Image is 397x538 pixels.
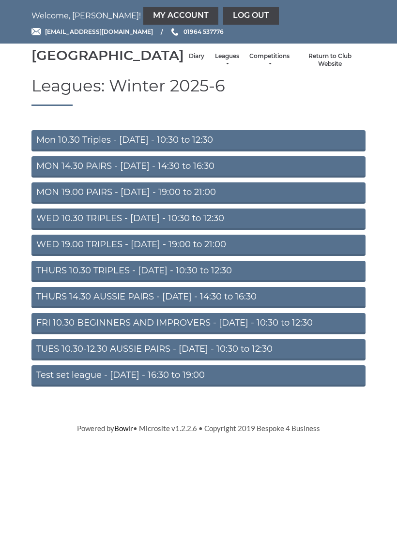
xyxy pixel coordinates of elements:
[170,27,224,36] a: Phone us 01964 537776
[31,209,366,230] a: WED 10.30 TRIPLES - [DATE] - 10:30 to 12:30
[31,287,366,308] a: THURS 14.30 AUSSIE PAIRS - [DATE] - 14:30 to 16:30
[249,52,290,68] a: Competitions
[77,424,320,433] span: Powered by • Microsite v1.2.2.6 • Copyright 2019 Bespoke 4 Business
[31,156,366,178] a: MON 14.30 PAIRS - [DATE] - 14:30 to 16:30
[189,52,204,60] a: Diary
[31,182,366,204] a: MON 19.00 PAIRS - [DATE] - 19:00 to 21:00
[31,48,184,63] div: [GEOGRAPHIC_DATA]
[31,261,366,282] a: THURS 10.30 TRIPLES - [DATE] - 10:30 to 12:30
[31,77,366,106] h1: Leagues: Winter 2025-6
[31,235,366,256] a: WED 19.00 TRIPLES - [DATE] - 19:00 to 21:00
[214,52,240,68] a: Leagues
[299,52,361,68] a: Return to Club Website
[31,365,366,387] a: Test set league - [DATE] - 16:30 to 19:00
[114,424,133,433] a: Bowlr
[223,7,279,25] a: Log out
[183,28,224,35] span: 01964 537776
[31,28,41,35] img: Email
[31,130,366,151] a: Mon 10.30 Triples - [DATE] - 10:30 to 12:30
[31,339,366,360] a: TUES 10.30-12.30 AUSSIE PAIRS - [DATE] - 10:30 to 12:30
[143,7,218,25] a: My Account
[45,28,153,35] span: [EMAIL_ADDRESS][DOMAIN_NAME]
[31,313,366,334] a: FRI 10.30 BEGINNERS AND IMPROVERS - [DATE] - 10:30 to 12:30
[31,7,366,25] nav: Welcome, [PERSON_NAME]!
[171,28,178,36] img: Phone us
[31,27,153,36] a: Email [EMAIL_ADDRESS][DOMAIN_NAME]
